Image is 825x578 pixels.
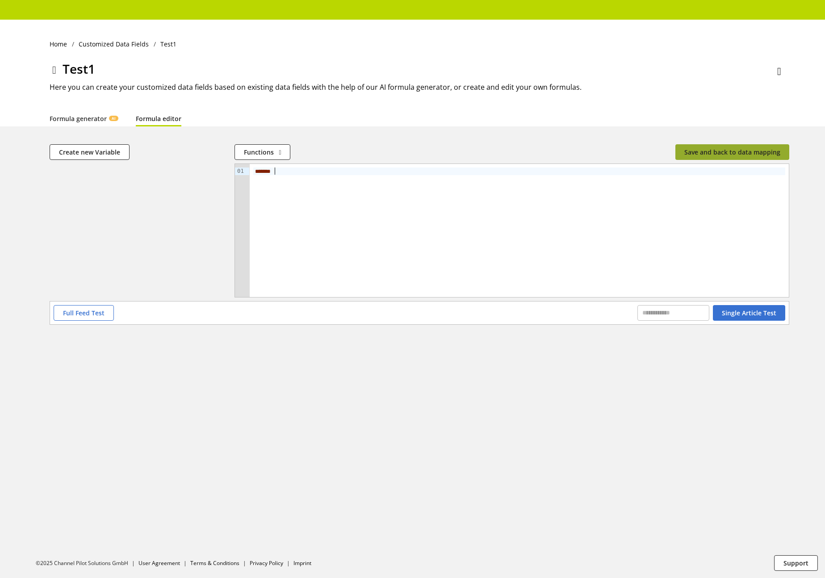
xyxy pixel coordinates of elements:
[293,559,311,567] a: Imprint
[112,116,116,121] span: AI
[783,558,808,568] span: Support
[722,308,776,318] span: Single Article Test
[50,114,118,123] a: Formula generatorAI
[244,147,274,157] span: Functions
[138,559,180,567] a: User Agreement
[50,144,130,160] button: Create new Variable
[675,144,789,160] button: Save and back to data mapping
[713,305,785,321] button: Single Article Test
[50,82,789,92] h2: Here you can create your customized data fields based on existing data fields with the help of ou...
[74,39,154,49] a: Customized Data Fields
[59,147,120,157] span: Create new Variable
[235,144,290,160] button: Functions
[54,305,114,321] button: Full Feed Test
[63,308,105,318] span: Full Feed Test
[50,39,72,49] a: Home
[235,168,245,175] div: 01
[684,147,780,157] span: Save and back to data mapping
[250,559,283,567] a: Privacy Policy
[774,555,818,571] button: Support
[63,60,95,77] span: Test1
[136,114,181,123] a: Formula editor
[36,559,138,567] li: ©2025 Channel Pilot Solutions GmbH
[190,559,239,567] a: Terms & Conditions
